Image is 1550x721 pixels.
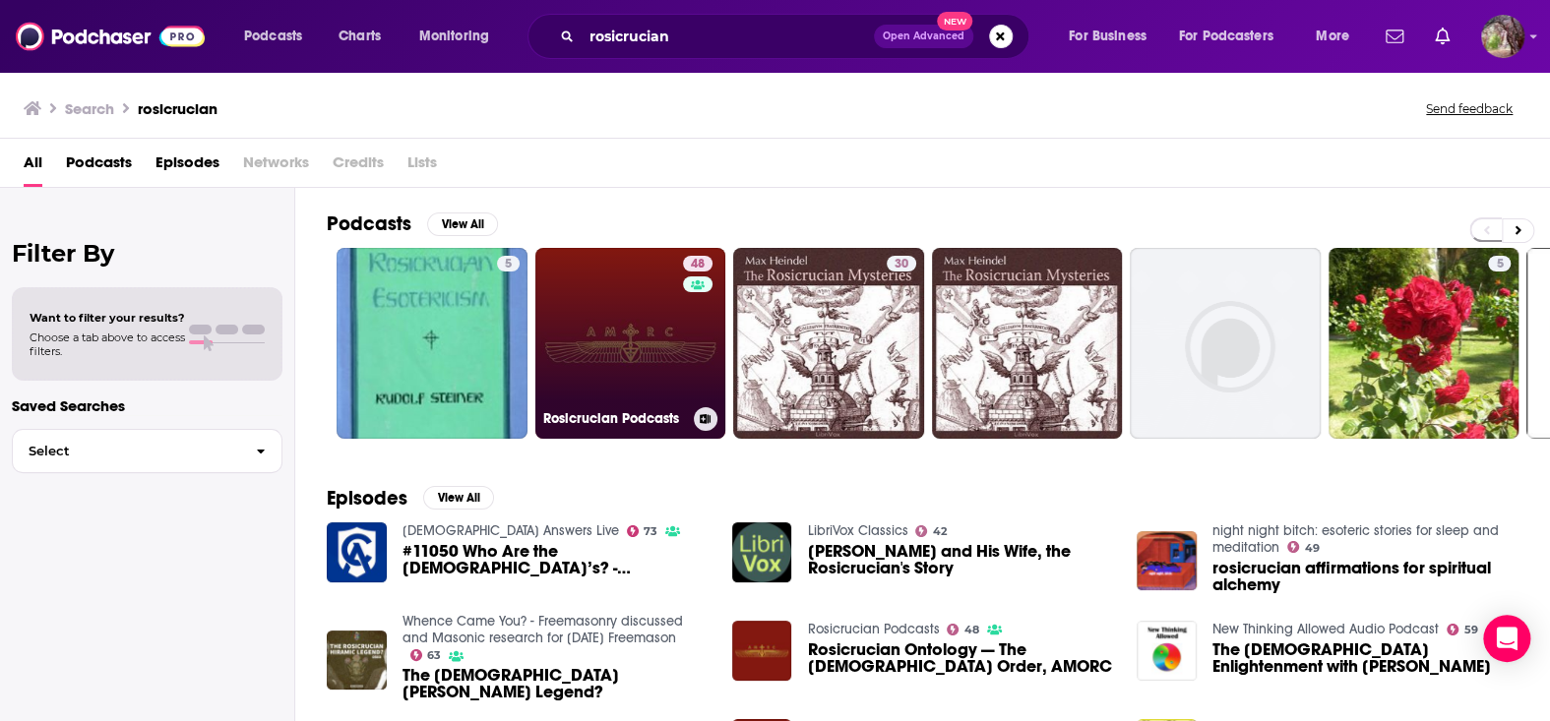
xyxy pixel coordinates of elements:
img: User Profile [1481,15,1524,58]
a: 48 [947,624,979,635]
span: Want to filter your results? [30,311,185,325]
a: New Thinking Allowed Audio Podcast [1212,621,1439,637]
a: 63 [410,649,442,661]
img: Tom Clark and His Wife, the Rosicrucian's Story [732,522,792,582]
span: More [1316,23,1349,50]
span: Select [13,445,240,457]
a: 73 [627,525,658,537]
a: Show notifications dropdown [1378,20,1411,53]
button: View All [423,486,494,510]
a: Show notifications dropdown [1427,20,1457,53]
img: The Rosicrucian Enlightenment with Betty Kovács [1137,621,1197,681]
button: View All [427,212,498,236]
a: 30 [887,256,916,271]
a: Rosicrucian Ontology — The Rosicrucian Order, AMORC [807,641,1113,675]
span: 63 [427,651,441,660]
a: 30 [733,248,924,439]
div: Search podcasts, credits, & more... [546,14,1048,59]
a: Whence Came You? - Freemasonry discussed and Masonic research for today's Freemason [403,613,683,646]
a: Rosicrucian Podcasts [807,621,939,637]
h2: Podcasts [327,211,411,236]
a: The Rosicrucian Enlightenment with Betty Kovács [1212,641,1519,675]
span: 48 [964,626,979,634]
div: Open Intercom Messenger [1483,615,1530,662]
a: LibriVox Classics [807,522,907,539]
span: #11050 Who Are the [DEMOGRAPHIC_DATA]’s? - [PERSON_NAME] [403,543,709,576]
button: Show profile menu [1481,15,1524,58]
button: Send feedback [1420,100,1519,117]
span: 49 [1305,544,1320,553]
a: #11050 Who Are the Rosicrucian’s? - Jimmy Akin [403,543,709,576]
img: Rosicrucian Ontology — The Rosicrucian Order, AMORC [732,621,792,681]
span: Choose a tab above to access filters. [30,330,185,358]
span: Open Advanced [883,31,964,41]
span: 48 [691,255,705,274]
a: Tom Clark and His Wife, the Rosicrucian's Story [807,543,1113,576]
a: Catholic Answers Live [403,522,619,539]
a: 49 [1287,541,1320,553]
span: Charts [339,23,381,50]
span: 59 [1464,626,1478,634]
button: open menu [230,21,328,52]
button: open menu [405,21,515,52]
span: The [DEMOGRAPHIC_DATA] [PERSON_NAME] Legend? [403,667,709,700]
h2: Episodes [327,486,407,511]
h3: Search [65,99,114,118]
h3: Rosicrucian Podcasts [543,410,686,427]
img: Podchaser - Follow, Share and Rate Podcasts [16,18,205,55]
a: 5 [337,248,527,439]
span: For Podcasters [1179,23,1273,50]
a: 48 [683,256,713,271]
span: The [DEMOGRAPHIC_DATA] Enlightenment with [PERSON_NAME] [1212,641,1519,675]
a: night night bitch: esoteric stories for sleep and meditation [1212,522,1499,556]
h2: Filter By [12,239,282,268]
span: 42 [933,527,947,536]
a: 59 [1447,624,1478,635]
a: Podcasts [66,147,132,187]
button: open menu [1166,21,1302,52]
a: 5 [497,256,520,271]
span: rosicrucian affirmations for spiritual alchemy [1212,560,1519,593]
span: Logged in as MSanz [1481,15,1524,58]
span: 5 [505,255,512,274]
button: Open AdvancedNew [874,25,973,48]
span: Episodes [155,147,219,187]
a: 5 [1329,248,1519,439]
button: Select [12,429,282,473]
p: Saved Searches [12,396,282,415]
button: open menu [1302,21,1374,52]
span: New [937,12,972,30]
a: 42 [915,525,947,537]
span: Credits [333,147,384,187]
a: Charts [326,21,393,52]
img: The Rosicrucian Hiram Legend? [327,631,387,691]
span: Networks [243,147,309,187]
a: 48Rosicrucian Podcasts [535,248,726,439]
span: [PERSON_NAME] and His Wife, the Rosicrucian's Story [807,543,1113,576]
button: open menu [1055,21,1171,52]
span: 30 [895,255,908,274]
span: 5 [1496,255,1503,274]
span: Lists [407,147,437,187]
span: Monitoring [419,23,489,50]
span: Rosicrucian Ontology — The [DEMOGRAPHIC_DATA] Order, AMORC [807,641,1113,675]
span: Podcasts [244,23,302,50]
img: rosicrucian affirmations for spiritual alchemy [1137,531,1197,591]
img: #11050 Who Are the Rosicrucian’s? - Jimmy Akin [327,522,387,582]
a: 5 [1488,256,1511,271]
span: 73 [644,527,657,536]
span: For Business [1069,23,1147,50]
a: All [24,147,42,187]
input: Search podcasts, credits, & more... [582,21,874,52]
a: EpisodesView All [327,486,494,511]
h3: rosicrucian [138,99,217,118]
